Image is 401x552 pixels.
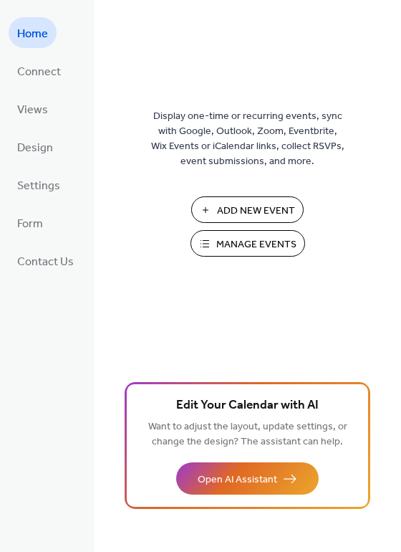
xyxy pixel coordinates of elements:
span: Settings [17,175,60,197]
span: Open AI Assistant [198,472,277,487]
button: Open AI Assistant [176,462,319,495]
span: Design [17,137,53,159]
span: Home [17,23,48,45]
span: Add New Event [217,204,295,219]
a: Design [9,131,62,162]
span: Want to adjust the layout, update settings, or change the design? The assistant can help. [148,417,347,452]
button: Manage Events [190,230,305,257]
span: Views [17,99,48,121]
span: Connect [17,61,61,83]
a: Views [9,93,57,124]
a: Settings [9,169,69,200]
span: Form [17,213,43,235]
a: Form [9,207,52,238]
span: Manage Events [216,237,296,252]
a: Contact Us [9,245,82,276]
span: Contact Us [17,251,74,273]
span: Edit Your Calendar with AI [176,396,319,416]
span: Display one-time or recurring events, sync with Google, Outlook, Zoom, Eventbrite, Wix Events or ... [151,109,344,169]
button: Add New Event [191,196,304,223]
a: Home [9,17,57,48]
a: Connect [9,55,69,86]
